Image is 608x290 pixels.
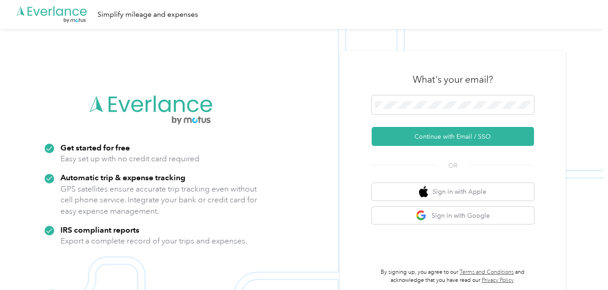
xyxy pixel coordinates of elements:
[437,161,469,170] span: OR
[413,73,493,86] h3: What's your email?
[372,268,534,284] p: By signing up, you agree to our and acknowledge that you have read our .
[416,210,427,221] img: google logo
[60,225,139,234] strong: IRS compliant reports
[372,207,534,225] button: google logoSign in with Google
[419,186,428,197] img: apple logo
[60,143,130,152] strong: Get started for free
[460,269,514,276] a: Terms and Conditions
[60,153,199,164] p: Easy set up with no credit card required
[97,9,198,20] div: Simplify mileage and expenses
[482,277,514,284] a: Privacy Policy
[372,183,534,201] button: apple logoSign in with Apple
[60,173,185,182] strong: Automatic trip & expense tracking
[60,235,247,247] p: Export a complete record of your trips and expenses.
[60,183,258,217] p: GPS satellites ensure accurate trip tracking even without cell phone service. Integrate your bank...
[372,127,534,146] button: Continue with Email / SSO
